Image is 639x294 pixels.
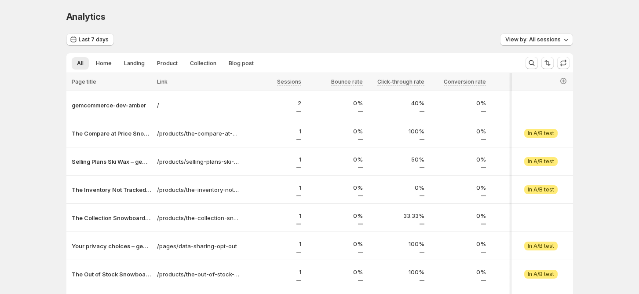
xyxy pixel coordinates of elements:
p: 100% [368,239,424,248]
span: All [77,60,84,67]
p: 0% [307,155,363,164]
button: Selling Plans Ski Wax – gemcommerce-dev-amber [72,157,152,166]
span: Last 7 days [79,36,109,43]
p: 1 [245,183,301,192]
span: Analytics [66,11,106,22]
p: 100% [368,127,424,136]
button: The Out of Stock Snowboard – gemcommerce-dev-amber [72,270,152,279]
p: 0% [430,99,486,107]
p: 100% [368,268,424,276]
span: In A/B test [528,158,554,165]
a: / [157,101,240,110]
span: Bounce rate [331,78,363,85]
button: The Collection Snowboard: Liquid – gemcommerce-dev-amber [72,213,152,222]
a: /pages/data-sharing-opt-out [157,242,240,250]
span: Home [96,60,112,67]
p: 1 [245,127,301,136]
p: 0% [430,268,486,276]
p: 1 [491,239,548,248]
a: /products/the-compare-at-price-snowboard [157,129,240,138]
p: 0% [430,127,486,136]
p: 1 [491,127,548,136]
span: Sessions [277,78,301,85]
p: 0% [307,127,363,136]
span: Landing [124,60,145,67]
button: Sort the results [541,57,554,69]
p: 1 [245,155,301,164]
span: Collection [190,60,216,67]
button: The Inventory Not Tracked Snowboard – gemcommerce-dev-amber [72,185,152,194]
p: 1 [245,211,301,220]
p: 33.33% [368,211,424,220]
span: Page title [72,78,96,85]
p: 0% [307,211,363,220]
p: 1 [491,155,548,164]
span: Blog post [229,60,254,67]
p: 1 [491,99,548,107]
button: gemcommerce-dev-amber [72,101,152,110]
p: 0% [430,183,486,192]
p: 1 [491,183,548,192]
p: 40% [368,99,424,107]
p: 2 [245,99,301,107]
p: 0% [307,268,363,276]
span: In A/B test [528,186,554,193]
p: 0% [430,211,486,220]
p: 1 [245,239,301,248]
button: Search and filter results [526,57,538,69]
button: Last 7 days [66,33,114,46]
span: In A/B test [528,130,554,137]
p: 50% [368,155,424,164]
p: 0% [368,183,424,192]
p: 1 [491,268,548,276]
p: 0% [307,99,363,107]
p: 0% [430,239,486,248]
p: 1 [245,268,301,276]
button: Your privacy choices – gemcommerce-dev-amber [72,242,152,250]
span: In A/B test [528,271,554,278]
p: 0% [430,155,486,164]
span: Click-through rate [377,78,424,85]
a: /products/the-out-of-stock-snowboard [157,270,240,279]
span: In A/B test [528,243,554,250]
span: Link [157,78,168,85]
span: View by: All sessions [505,36,561,43]
button: View by: All sessions [500,33,573,46]
a: /products/the-inventory-not-tracked-snowboard [157,185,240,194]
a: /products/the-collection-snowboard-liquid [157,213,240,222]
p: 1 [491,211,548,220]
span: Product [157,60,178,67]
a: /products/selling-plans-ski-wax [157,157,240,166]
p: 0% [307,239,363,248]
button: The Compare at Price Snowboard – gemcommerce-dev-amber [72,129,152,138]
span: Conversion rate [444,78,486,85]
p: 0% [307,183,363,192]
